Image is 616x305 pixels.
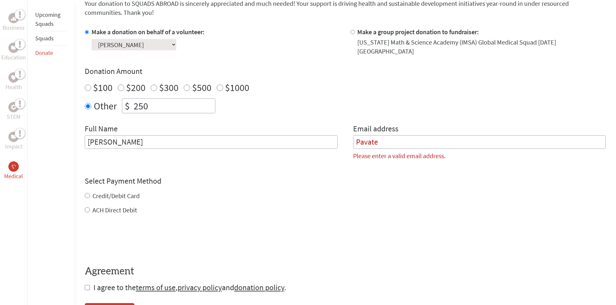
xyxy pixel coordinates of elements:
a: BusinessBusiness [3,13,25,32]
div: Business [8,13,19,23]
label: $100 [93,81,113,94]
input: Enter Amount [132,99,215,113]
a: STEMSTEM [7,102,20,121]
a: privacy policy [178,282,222,292]
label: Make a group project donation to fundraiser: [357,28,479,36]
p: STEM [7,112,20,121]
label: $500 [192,81,211,94]
li: Squads [35,31,67,46]
p: Business [3,23,25,32]
p: Impact [5,142,22,151]
a: EducationEducation [1,43,26,62]
a: Donate [35,49,53,56]
input: Your Email [353,135,606,149]
a: Squads [35,35,54,42]
label: Full Name [85,124,118,135]
div: Medical [8,161,19,172]
p: Health [5,83,22,92]
li: Upcoming Squads [35,8,67,31]
h4: Select Payment Method [85,176,606,186]
label: Credit/Debit Card [92,192,140,200]
div: STEM [8,102,19,112]
a: Upcoming Squads [35,11,60,27]
label: ACH Direct Debit [92,206,137,214]
a: ImpactImpact [5,132,22,151]
a: HealthHealth [5,72,22,92]
iframe: reCAPTCHA [85,228,183,253]
label: Please enter a valid email address. [353,151,446,160]
img: Business [11,15,16,21]
label: $1000 [225,81,249,94]
label: Other [94,98,117,113]
div: Education [8,43,19,53]
label: Make a donation on behalf of a volunteer: [92,28,205,36]
div: $ [122,99,132,113]
a: donation policy [234,282,284,292]
a: terms of use [136,282,176,292]
span: I agree to the , and . [93,282,286,292]
p: Education [1,53,26,62]
img: Medical [11,164,16,169]
label: Email address [353,124,398,135]
p: Medical [4,172,23,181]
img: Health [11,75,16,79]
h4: Agreement [85,266,606,277]
img: Education [11,46,16,50]
div: Health [8,72,19,83]
img: Impact [11,135,16,139]
label: $300 [159,81,178,94]
input: Enter Full Name [85,135,337,149]
h4: Donation Amount [85,66,606,76]
img: STEM [11,105,16,110]
label: $200 [126,81,146,94]
div: Impact [8,132,19,142]
a: MedicalMedical [4,161,23,181]
div: [US_STATE] Math & Science Academy (IMSA) Global Medical Squad [DATE] [GEOGRAPHIC_DATA] [357,38,606,56]
li: Donate [35,46,67,60]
